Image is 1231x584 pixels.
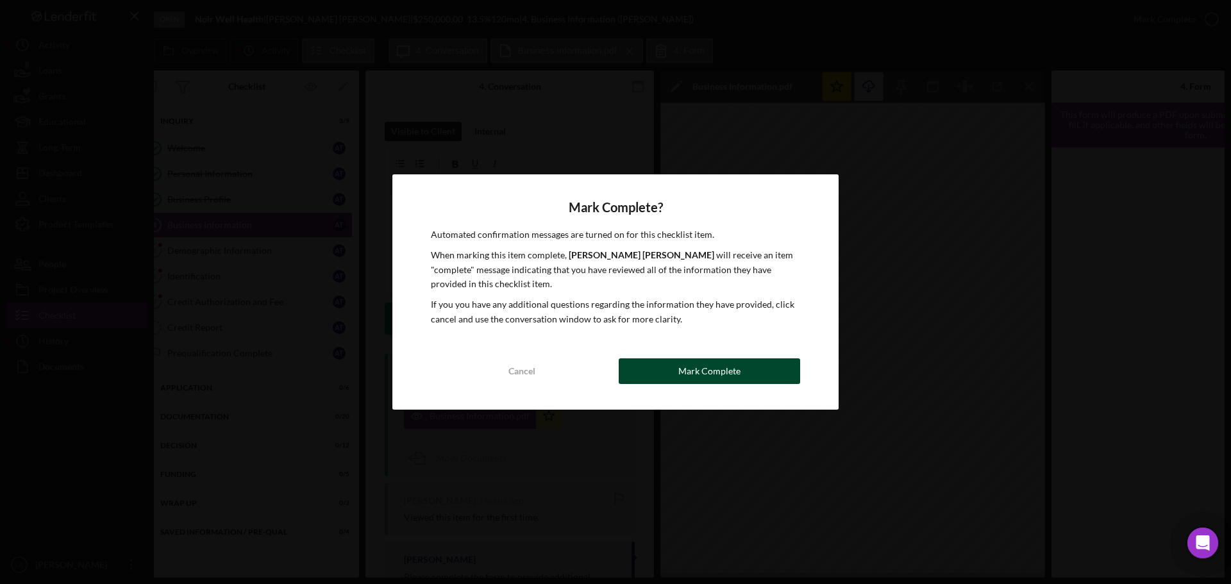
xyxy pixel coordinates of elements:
[619,358,800,384] button: Mark Complete
[431,228,800,242] p: Automated confirmation messages are turned on for this checklist item.
[678,358,741,384] div: Mark Complete
[431,200,800,215] h4: Mark Complete?
[431,297,800,326] p: If you you have any additional questions regarding the information they have provided, click canc...
[508,358,535,384] div: Cancel
[431,248,800,291] p: When marking this item complete, will receive an item "complete" message indicating that you have...
[1187,528,1218,558] div: Open Intercom Messenger
[431,358,612,384] button: Cancel
[569,249,714,260] b: [PERSON_NAME] [PERSON_NAME]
